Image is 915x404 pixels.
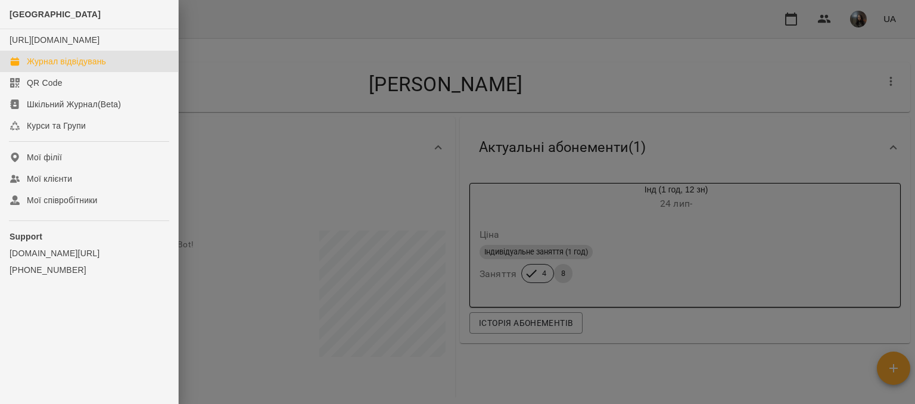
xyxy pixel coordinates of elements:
[27,151,62,163] div: Мої філії
[27,98,121,110] div: Шкільний Журнал(Beta)
[10,264,169,276] a: [PHONE_NUMBER]
[10,231,169,243] p: Support
[10,247,169,259] a: [DOMAIN_NAME][URL]
[10,35,99,45] a: [URL][DOMAIN_NAME]
[27,120,86,132] div: Курси та Групи
[27,194,98,206] div: Мої співробітники
[27,173,72,185] div: Мої клієнти
[27,55,106,67] div: Журнал відвідувань
[27,77,63,89] div: QR Code
[10,10,101,19] span: [GEOGRAPHIC_DATA]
